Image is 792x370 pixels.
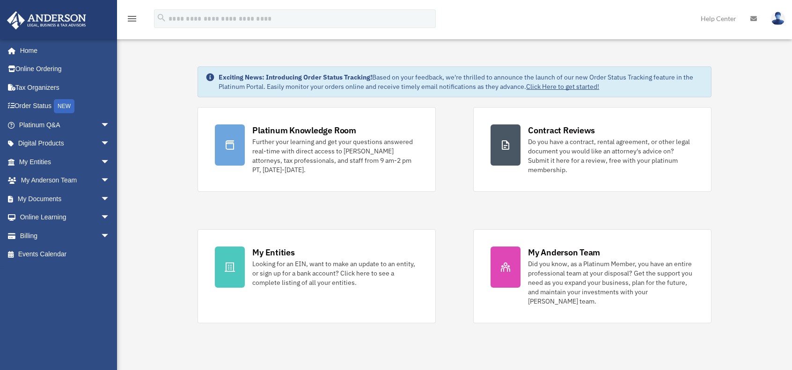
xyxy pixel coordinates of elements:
[7,245,124,264] a: Events Calendar
[101,208,119,227] span: arrow_drop_down
[252,137,418,174] div: Further your learning and get your questions answered real-time with direct access to [PERSON_NAM...
[4,11,89,29] img: Anderson Advisors Platinum Portal
[101,189,119,209] span: arrow_drop_down
[156,13,167,23] i: search
[7,134,124,153] a: Digital Productsarrow_drop_down
[7,116,124,134] a: Platinum Q&Aarrow_drop_down
[219,73,704,91] div: Based on your feedback, we're thrilled to announce the launch of our new Order Status Tracking fe...
[101,171,119,190] span: arrow_drop_down
[54,99,74,113] div: NEW
[771,12,785,25] img: User Pic
[528,259,694,306] div: Did you know, as a Platinum Member, you have an entire professional team at your disposal? Get th...
[101,116,119,135] span: arrow_drop_down
[526,82,599,91] a: Click Here to get started!
[126,13,138,24] i: menu
[528,247,600,258] div: My Anderson Team
[198,229,436,323] a: My Entities Looking for an EIN, want to make an update to an entity, or sign up for a bank accoun...
[7,97,124,116] a: Order StatusNEW
[473,229,711,323] a: My Anderson Team Did you know, as a Platinum Member, you have an entire professional team at your...
[252,259,418,287] div: Looking for an EIN, want to make an update to an entity, or sign up for a bank account? Click her...
[7,152,124,171] a: My Entitiesarrow_drop_down
[252,247,294,258] div: My Entities
[252,124,356,136] div: Platinum Knowledge Room
[473,107,711,192] a: Contract Reviews Do you have a contract, rental agreement, or other legal document you would like...
[198,107,436,192] a: Platinum Knowledge Room Further your learning and get your questions answered real-time with dire...
[101,134,119,153] span: arrow_drop_down
[219,73,372,81] strong: Exciting News: Introducing Order Status Tracking!
[7,60,124,79] a: Online Ordering
[101,152,119,172] span: arrow_drop_down
[7,78,124,97] a: Tax Organizers
[528,124,595,136] div: Contract Reviews
[7,208,124,227] a: Online Learningarrow_drop_down
[7,189,124,208] a: My Documentsarrow_drop_down
[7,171,124,190] a: My Anderson Teamarrow_drop_down
[528,137,694,174] div: Do you have a contract, rental agreement, or other legal document you would like an attorney's ad...
[101,226,119,246] span: arrow_drop_down
[7,226,124,245] a: Billingarrow_drop_down
[126,16,138,24] a: menu
[7,41,119,60] a: Home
